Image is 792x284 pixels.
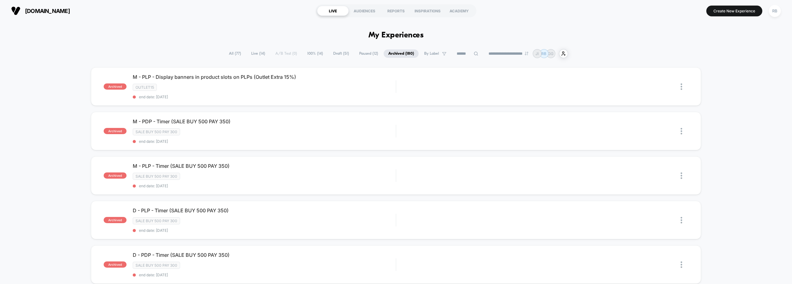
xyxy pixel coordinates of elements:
span: archived [104,172,127,179]
span: archived [104,261,127,268]
img: close [681,172,682,179]
span: archived [104,128,127,134]
span: end date: [DATE] [133,139,396,144]
span: D - PLP - Timer (SALE BUY 500 PAY 350) [133,207,396,214]
span: M - PLP - Display banners in product slots on PLPs (Outlet Extra 15%) [133,74,396,80]
span: SALE BUY 500 PAY 300 [133,262,180,269]
p: RB [541,51,546,56]
span: Paused ( 12 ) [355,49,383,58]
span: end date: [DATE] [133,273,396,277]
span: SALE BUY 500 PAY 300 [133,173,180,180]
span: Archived ( 180 ) [384,49,419,58]
span: D - PDP - Timer (SALE BUY 500 PAY 350) [133,252,396,258]
span: archived [104,217,127,223]
p: JI [536,51,539,56]
div: ACADEMY [443,6,475,16]
img: close [681,217,682,223]
img: end [525,52,528,55]
button: Create New Experience [706,6,762,16]
span: archived [104,83,127,90]
span: M - PDP - Timer (SALE BUY 500 PAY 350) [133,118,396,125]
span: end date: [DATE] [133,184,396,188]
button: RB [767,5,783,17]
div: INSPIRATIONS [412,6,443,16]
img: close [681,83,682,90]
span: end date: [DATE] [133,95,396,99]
span: 100% ( 14 ) [303,49,328,58]
div: REPORTS [380,6,412,16]
span: OUTLET15 [133,84,157,91]
img: Visually logo [11,6,20,15]
h1: My Experiences [368,31,424,40]
span: [DOMAIN_NAME] [25,8,70,14]
div: LIVE [317,6,349,16]
span: Live ( 14 ) [247,49,270,58]
span: By Label [424,51,439,56]
span: end date: [DATE] [133,228,396,233]
span: SALE BUY 500 PAY 300 [133,217,180,224]
span: SALE BUY 500 PAY 300 [133,128,180,135]
span: M - PLP - Timer (SALE BUY 500 PAY 350) [133,163,396,169]
img: close [681,128,682,134]
div: AUDIENCES [349,6,380,16]
div: RB [769,5,781,17]
button: [DOMAIN_NAME] [9,6,72,16]
img: close [681,261,682,268]
span: Draft ( 51 ) [329,49,354,58]
p: GG [548,51,553,56]
span: All ( 77 ) [224,49,246,58]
